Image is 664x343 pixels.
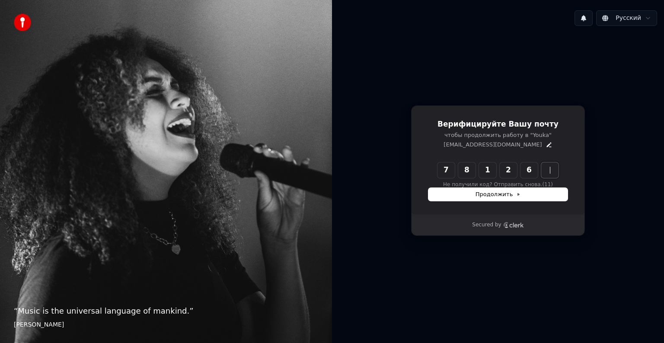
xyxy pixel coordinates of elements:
[437,162,576,178] input: Enter verification code
[14,321,318,329] footer: [PERSON_NAME]
[503,222,524,228] a: Clerk logo
[428,131,568,139] p: чтобы продолжить работу в "Youka"
[476,191,521,198] span: Продолжить
[14,305,318,317] p: “ Music is the universal language of mankind. ”
[14,14,31,31] img: youka
[428,188,568,201] button: Продолжить
[546,141,552,148] button: Edit
[428,119,568,130] h1: Верифицируйте Вашу почту
[472,222,501,229] p: Secured by
[444,141,542,149] p: [EMAIL_ADDRESS][DOMAIN_NAME]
